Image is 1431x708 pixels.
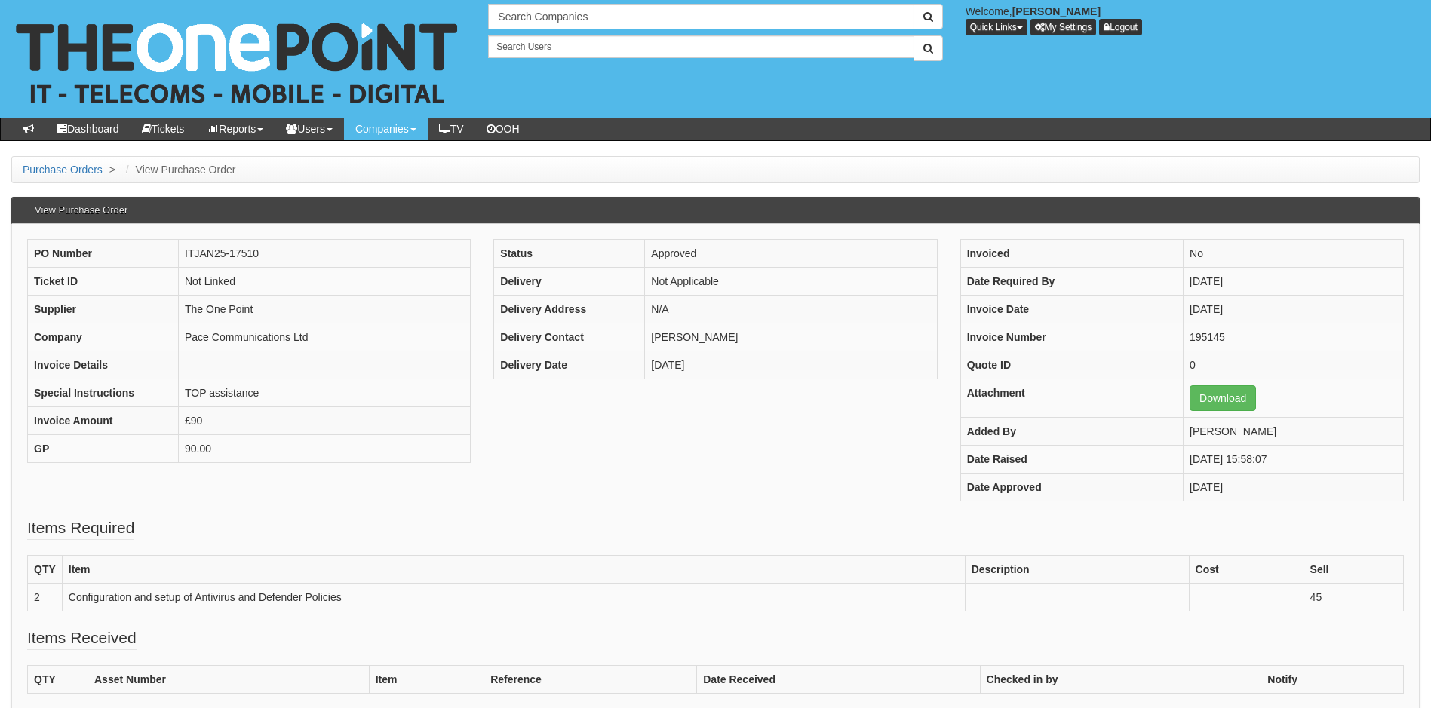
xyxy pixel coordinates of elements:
td: Not Applicable [645,268,937,296]
td: [DATE] [1184,296,1404,323]
th: Invoice Date [960,296,1183,323]
td: [PERSON_NAME] [1184,418,1404,446]
th: Special Instructions [28,379,179,407]
a: Tickets [131,118,196,140]
th: Asset Number [88,666,370,694]
td: ITJAN25-17510 [179,240,471,268]
th: Item [62,556,965,584]
td: No [1184,240,1404,268]
input: Search Companies [488,4,914,29]
th: Delivery Date [494,351,645,379]
td: £90 [179,407,471,435]
td: [DATE] [1184,268,1404,296]
a: Companies [344,118,428,140]
span: > [106,164,119,176]
th: Quote ID [960,351,1183,379]
td: N/A [645,296,937,323]
th: Delivery [494,268,645,296]
th: Date Approved [960,474,1183,501]
th: Delivery Address [494,296,645,323]
a: Purchase Orders [23,164,103,176]
th: Invoice Details [28,351,179,379]
th: Description [965,556,1189,584]
input: Search Users [488,35,914,58]
td: TOP assistance [179,379,471,407]
th: GP [28,435,179,463]
a: Download [1190,385,1256,411]
td: 90.00 [179,435,471,463]
th: Invoice Number [960,323,1183,351]
a: Logout [1099,19,1142,35]
a: TV [428,118,475,140]
th: Date Required By [960,268,1183,296]
th: Status [494,240,645,268]
td: [DATE] [645,351,937,379]
th: Delivery Contact [494,323,645,351]
th: Item [369,666,484,694]
th: PO Number [28,240,179,268]
th: Sell [1304,556,1403,584]
th: Added By [960,418,1183,446]
th: QTY [28,556,63,584]
td: The One Point [179,296,471,323]
th: Checked in by [980,666,1261,694]
th: Cost [1189,556,1304,584]
a: Dashboard [45,118,131,140]
td: 0 [1184,351,1404,379]
th: QTY [28,666,88,694]
th: Ticket ID [28,268,179,296]
th: Supplier [28,296,179,323]
td: Configuration and setup of Antivirus and Defender Policies [62,584,965,611]
th: Invoice Amount [28,407,179,435]
td: 45 [1304,584,1403,611]
td: Pace Communications Ltd [179,323,471,351]
th: Date Raised [960,446,1183,474]
button: Quick Links [966,19,1027,35]
b: [PERSON_NAME] [1012,5,1101,17]
th: Reference [484,666,697,694]
li: View Purchase Order [122,162,236,177]
th: Notify [1261,666,1404,694]
a: My Settings [1030,19,1097,35]
th: Date Received [697,666,980,694]
th: Company [28,323,179,351]
td: 2 [28,584,63,611]
a: Reports [195,118,275,140]
h3: View Purchase Order [27,198,135,223]
th: Attachment [960,379,1183,418]
legend: Items Required [27,516,134,540]
a: OOH [475,118,531,140]
div: Welcome, [954,4,1431,35]
td: [PERSON_NAME] [645,323,937,351]
a: Users [275,118,344,140]
legend: Items Received [27,627,137,650]
td: [DATE] 15:58:07 [1184,446,1404,474]
td: [DATE] [1184,474,1404,501]
th: Invoiced [960,240,1183,268]
td: Not Linked [179,268,471,296]
td: Approved [645,240,937,268]
td: 195145 [1184,323,1404,351]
